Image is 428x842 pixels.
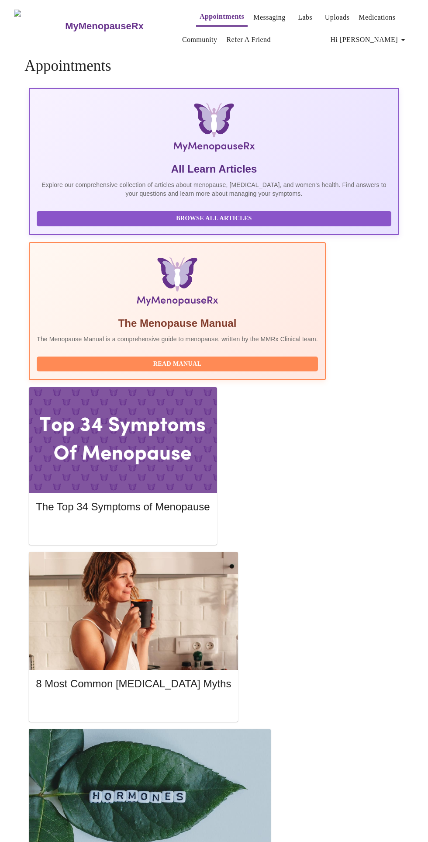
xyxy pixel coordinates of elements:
[200,10,244,23] a: Appointments
[64,11,179,42] a: MyMenopauseRx
[45,524,201,535] span: Read More
[37,162,391,176] h5: All Learn Articles
[93,103,336,155] img: MyMenopauseRx Logo
[37,214,393,222] a: Browse All Articles
[331,34,408,46] span: Hi [PERSON_NAME]
[359,11,395,24] a: Medications
[226,34,271,46] a: Refer a Friend
[45,213,383,224] span: Browse All Articles
[36,699,231,714] button: Read More
[45,359,309,370] span: Read Manual
[45,701,222,712] span: Read More
[325,11,350,24] a: Uploads
[37,316,318,330] h5: The Menopause Manual
[37,211,391,226] button: Browse All Articles
[81,257,273,309] img: Menopause Manual
[298,11,312,24] a: Labs
[182,34,217,46] a: Community
[250,9,289,26] button: Messaging
[253,11,285,24] a: Messaging
[223,31,274,49] button: Refer a Friend
[37,357,318,372] button: Read Manual
[37,335,318,343] p: The Menopause Manual is a comprehensive guide to menopause, written by the MMRx Clinical team.
[65,21,144,32] h3: MyMenopauseRx
[36,500,210,514] h5: The Top 34 Symptoms of Menopause
[321,9,353,26] button: Uploads
[36,677,231,691] h5: 8 Most Common [MEDICAL_DATA] Myths
[291,9,319,26] button: Labs
[196,8,248,27] button: Appointments
[24,57,404,75] h4: Appointments
[37,360,320,367] a: Read Manual
[179,31,221,49] button: Community
[327,31,412,49] button: Hi [PERSON_NAME]
[36,522,210,537] button: Read More
[36,525,212,533] a: Read More
[37,180,391,198] p: Explore our comprehensive collection of articles about menopause, [MEDICAL_DATA], and women's hea...
[355,9,399,26] button: Medications
[14,10,64,42] img: MyMenopauseRx Logo
[36,702,233,709] a: Read More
